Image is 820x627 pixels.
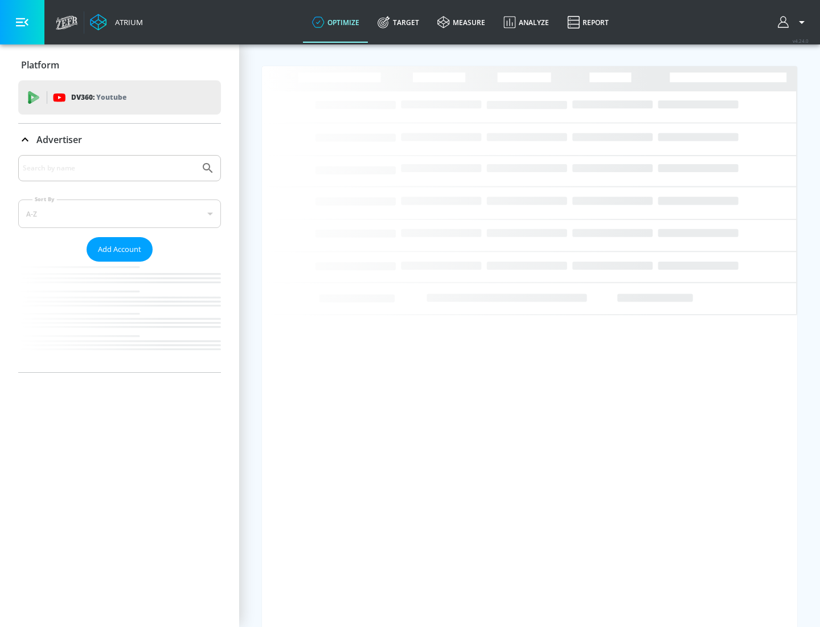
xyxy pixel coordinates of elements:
[18,124,221,156] div: Advertiser
[71,91,126,104] p: DV360:
[96,91,126,103] p: Youtube
[18,155,221,372] div: Advertiser
[494,2,558,43] a: Analyze
[558,2,618,43] a: Report
[793,38,809,44] span: v 4.24.0
[23,161,195,176] input: Search by name
[18,49,221,81] div: Platform
[18,262,221,372] nav: list of Advertiser
[18,199,221,228] div: A-Z
[36,133,82,146] p: Advertiser
[32,196,57,203] label: Sort By
[21,59,59,71] p: Platform
[98,243,141,256] span: Add Account
[110,17,143,27] div: Atrium
[428,2,494,43] a: measure
[18,80,221,115] div: DV360: Youtube
[87,237,153,262] button: Add Account
[368,2,428,43] a: Target
[303,2,368,43] a: optimize
[90,14,143,31] a: Atrium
